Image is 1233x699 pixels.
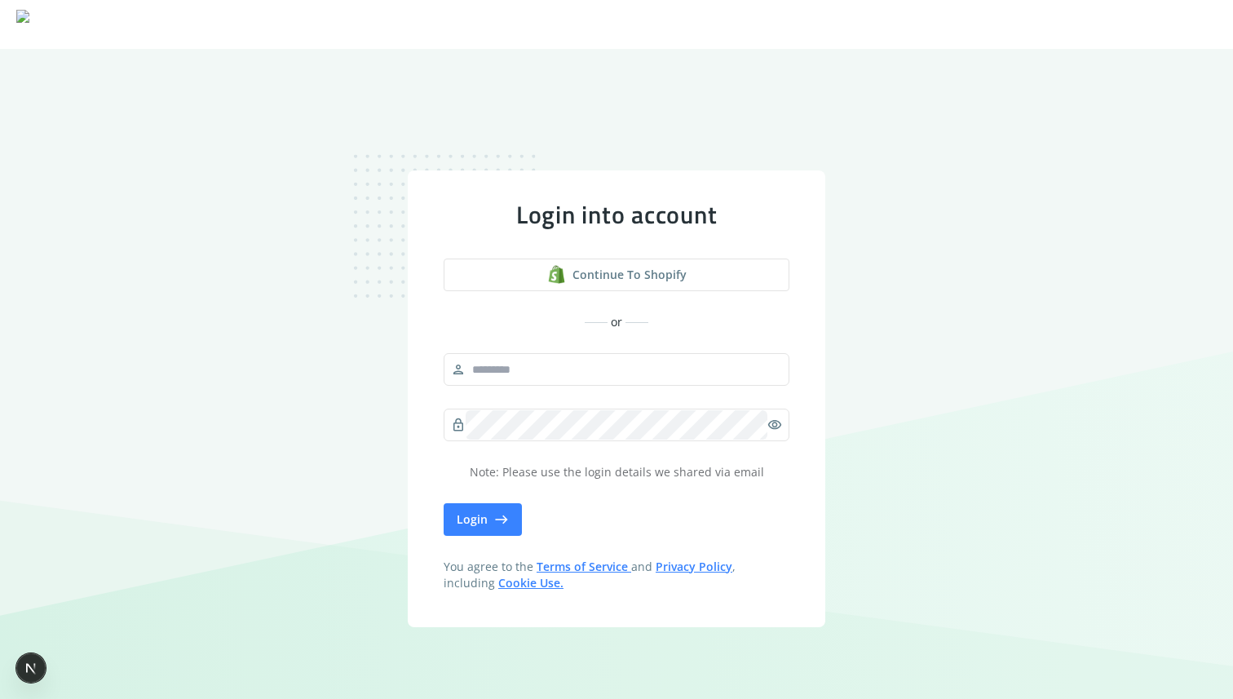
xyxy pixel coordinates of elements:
span: lock [451,414,466,436]
div: Login into account [444,200,789,229]
span: person [451,358,466,381]
button: Continue to shopify [444,259,789,291]
p: Note: Please use the login details we shared via email [444,464,789,480]
a: Terms of Service [537,559,631,574]
a: Cookie Use. [498,575,563,591]
span: Continue to shopify [572,267,687,283]
span: You agree to the and , including [444,559,789,591]
button: Login east [444,503,522,536]
a: Privacy Policy [656,559,732,574]
span: east [494,508,509,531]
a: shopify logoContinue to shopify [444,259,789,291]
img: Logo [16,10,120,42]
span: visibility [767,414,782,436]
img: shopify logo [547,265,566,284]
div: or [444,314,789,330]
